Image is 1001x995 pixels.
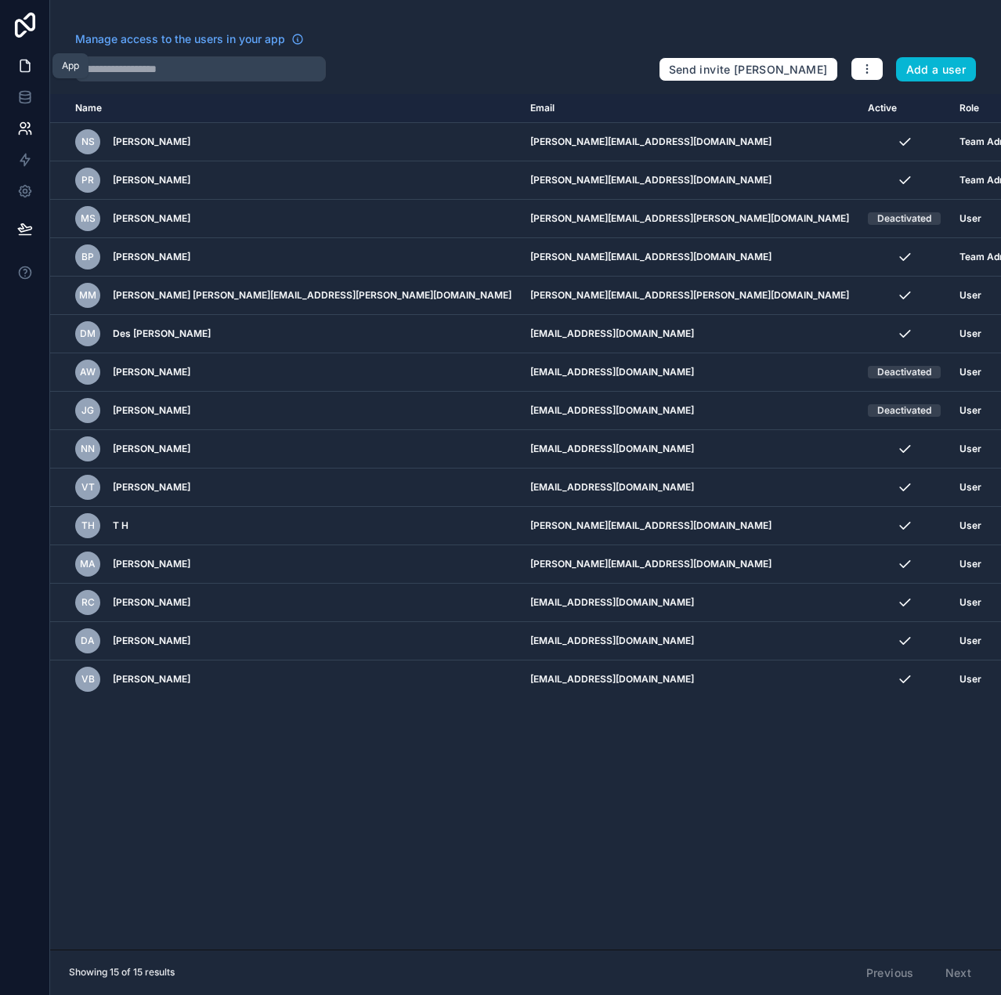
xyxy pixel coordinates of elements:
[113,251,190,263] span: [PERSON_NAME]
[81,136,95,148] span: NS
[959,212,981,225] span: User
[50,94,521,123] th: Name
[521,660,858,699] td: [EMAIL_ADDRESS][DOMAIN_NAME]
[81,673,95,686] span: VB
[113,366,190,378] span: [PERSON_NAME]
[521,123,858,161] td: [PERSON_NAME][EMAIL_ADDRESS][DOMAIN_NAME]
[81,212,96,225] span: MS
[81,174,94,186] span: PR
[81,404,94,417] span: JG
[75,31,304,47] a: Manage access to the users in your app
[521,200,858,238] td: [PERSON_NAME][EMAIL_ADDRESS][PERSON_NAME][DOMAIN_NAME]
[521,392,858,430] td: [EMAIL_ADDRESS][DOMAIN_NAME]
[113,635,190,647] span: [PERSON_NAME]
[959,635,981,647] span: User
[113,481,190,494] span: [PERSON_NAME]
[521,353,858,392] td: [EMAIL_ADDRESS][DOMAIN_NAME]
[81,251,94,263] span: BP
[521,430,858,469] td: [EMAIL_ADDRESS][DOMAIN_NAME]
[69,966,175,979] span: Showing 15 of 15 results
[113,443,190,455] span: [PERSON_NAME]
[877,366,931,378] div: Deactivated
[113,212,190,225] span: [PERSON_NAME]
[521,161,858,200] td: [PERSON_NAME][EMAIL_ADDRESS][DOMAIN_NAME]
[521,545,858,584] td: [PERSON_NAME][EMAIL_ADDRESS][DOMAIN_NAME]
[113,596,190,609] span: [PERSON_NAME]
[521,238,858,277] td: [PERSON_NAME][EMAIL_ADDRESS][DOMAIN_NAME]
[858,94,950,123] th: Active
[113,136,190,148] span: [PERSON_NAME]
[521,507,858,545] td: [PERSON_NAME][EMAIL_ADDRESS][DOMAIN_NAME]
[521,277,858,315] td: [PERSON_NAME][EMAIL_ADDRESS][PERSON_NAME][DOMAIN_NAME]
[80,327,96,340] span: DM
[81,596,95,609] span: RC
[80,558,96,570] span: MA
[959,366,981,378] span: User
[877,212,931,225] div: Deactivated
[81,519,95,532] span: TH
[521,469,858,507] td: [EMAIL_ADDRESS][DOMAIN_NAME]
[113,673,190,686] span: [PERSON_NAME]
[877,404,931,417] div: Deactivated
[959,673,981,686] span: User
[659,57,838,82] button: Send invite [PERSON_NAME]
[521,315,858,353] td: [EMAIL_ADDRESS][DOMAIN_NAME]
[113,519,128,532] span: T H
[521,94,858,123] th: Email
[80,366,96,378] span: AW
[62,60,79,72] div: App
[81,481,95,494] span: VT
[896,57,977,82] button: Add a user
[521,622,858,660] td: [EMAIL_ADDRESS][DOMAIN_NAME]
[75,31,285,47] span: Manage access to the users in your app
[81,443,95,455] span: NN
[113,558,190,570] span: [PERSON_NAME]
[113,174,190,186] span: [PERSON_NAME]
[959,519,981,532] span: User
[959,404,981,417] span: User
[959,558,981,570] span: User
[959,327,981,340] span: User
[113,404,190,417] span: [PERSON_NAME]
[959,289,981,302] span: User
[959,443,981,455] span: User
[959,596,981,609] span: User
[50,94,1001,950] div: scrollable content
[113,289,511,302] span: [PERSON_NAME] [PERSON_NAME][EMAIL_ADDRESS][PERSON_NAME][DOMAIN_NAME]
[113,327,211,340] span: Des [PERSON_NAME]
[81,635,95,647] span: DA
[521,584,858,622] td: [EMAIL_ADDRESS][DOMAIN_NAME]
[79,289,96,302] span: Mm
[959,481,981,494] span: User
